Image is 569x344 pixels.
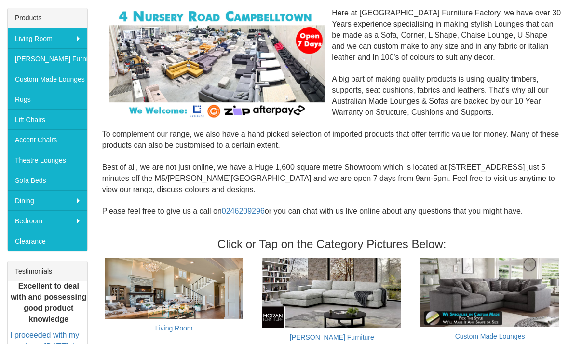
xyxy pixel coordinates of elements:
h3: Click or Tap on the Category Pictures Below: [102,238,562,250]
a: Bedroom [8,210,87,231]
div: Here at [GEOGRAPHIC_DATA] Furniture Factory, we have over 30 Years experience specialising in mak... [102,8,562,228]
a: 0246209296 [222,207,265,215]
img: Moran Furniture [262,258,401,328]
a: Rugs [8,89,87,109]
a: Living Room [155,324,193,332]
a: Sofa Beds [8,170,87,190]
b: Excellent to deal with and possessing good product knowledge [11,282,86,324]
div: Testimonials [8,261,87,281]
a: Clearance [8,231,87,251]
a: Custom Made Lounges [455,332,525,340]
a: Custom Made Lounges [8,69,87,89]
img: Living Room [105,258,244,319]
a: [PERSON_NAME] Furniture [8,48,87,69]
img: Corner Modular Lounges [109,8,325,120]
a: [PERSON_NAME] Furniture [290,333,374,341]
a: Dining [8,190,87,210]
img: Custom Made Lounges [420,258,559,327]
a: Theatre Lounges [8,150,87,170]
a: Lift Chairs [8,109,87,129]
a: Living Room [8,28,87,48]
div: Products [8,8,87,28]
a: Accent Chairs [8,129,87,150]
